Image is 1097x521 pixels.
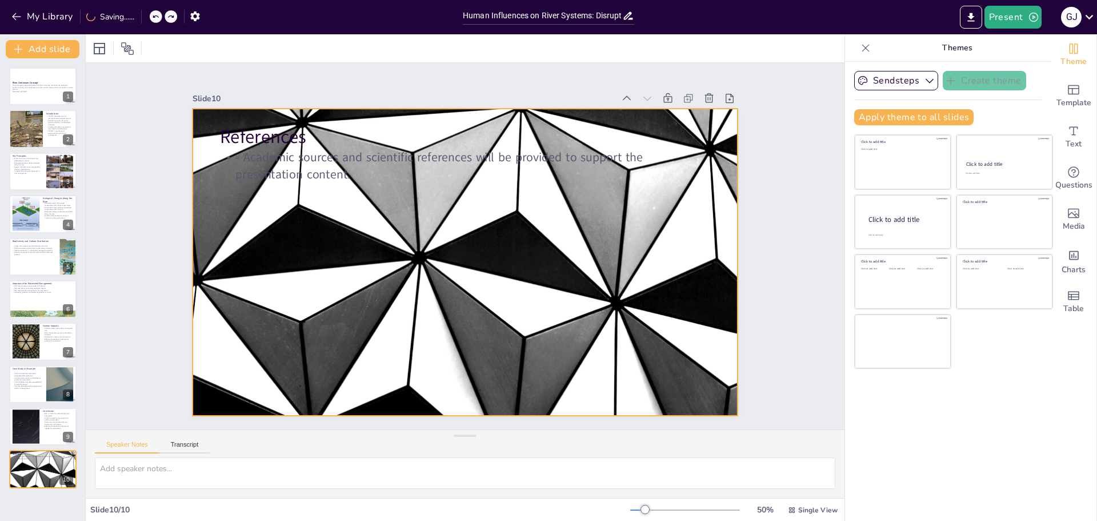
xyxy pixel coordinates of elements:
[59,475,73,485] div: 10
[861,259,943,264] div: Click to add title
[6,40,79,58] button: Add slide
[1062,264,1086,276] span: Charts
[13,245,57,247] p: Upper rivers support specialized species like trout.
[875,34,1039,62] p: Themes
[861,140,943,144] div: Click to add title
[9,195,77,233] div: 4
[13,91,73,93] p: Generated with [URL]
[1051,34,1096,75] div: Change the overall theme
[13,285,73,288] p: RCC aids in assessing river health and integrity.
[1063,303,1084,315] span: Table
[861,268,887,271] div: Click to add text
[13,166,43,170] p: Species distributions are influenced by physical characteristics.
[13,385,43,389] p: The case illustrates practical applications of RCC in management.
[1051,199,1096,240] div: Add images, graphics, shapes or video
[13,372,43,376] p: The Kissimmee River restoration exemplifies RCC application.
[43,202,73,206] p: Upstream regions have cooler temperatures and higher oxygen levels.
[63,134,73,145] div: 2
[46,112,73,116] p: Introduction
[46,115,73,119] p: The RCC describes rivers as interconnected ecological systems.
[159,441,210,454] button: Transcript
[43,417,73,421] p: It aids in assessing river health and guiding conservation.
[1055,179,1092,192] span: Questions
[13,367,43,371] p: Case Study or Example
[63,304,73,315] div: 6
[13,170,43,174] p: Understanding these principles aids in river management.
[798,506,838,515] span: Single View
[13,162,43,166] p: Ecological processes change gradually along the river.
[13,251,57,255] p: Effective management requires understanding biodiversity patterns.
[43,332,73,336] p: Dams disrupt flow regimes and sediment transport.
[43,409,73,413] p: Conclusion
[13,287,73,289] p: Informed decisions promote ecological integrity.
[9,323,77,360] div: 7
[63,92,73,102] div: 1
[1063,220,1085,233] span: Media
[43,425,73,429] p: Effective management strategies are needed for sustainability.
[90,39,109,58] div: Layout
[1061,6,1082,29] button: G J
[121,42,134,55] span: Position
[463,7,622,24] input: Insert title
[1007,268,1043,271] div: Click to add text
[13,240,57,243] p: Biodiversity and Habitat Distribution
[13,455,73,459] p: - Academic sources and scientific references will be provided to support the presentation content.
[43,325,73,328] p: Human Impacts
[43,206,73,210] p: Downstream areas experience increased temperatures and nutrients.
[43,215,73,219] p: Understanding ecological changes is crucial for conservation efforts.
[90,504,630,515] div: Slide 10 / 10
[13,157,43,161] p: Rivers function as a continuum from headwaters to mouth.
[63,389,73,400] div: 8
[1051,240,1096,281] div: Add charts and graphs
[9,110,77,148] div: 2
[9,408,77,446] div: 9
[1061,7,1082,27] div: G J
[43,336,73,339] p: Urbanization impacts river ecosystems.
[13,81,38,84] strong: River Continuum Concept
[960,6,982,29] button: Export to PowerPoint
[9,365,77,403] div: 8
[46,130,73,136] p: The RCC is significant for environmental science and management.
[868,214,942,224] div: Click to add title
[943,71,1026,90] button: Create theme
[13,247,57,249] p: Middle and lower sections host a wider variety of species.
[963,268,999,271] div: Click to add text
[889,268,915,271] div: Click to add text
[9,153,77,190] div: 3
[751,504,779,515] div: 50 %
[13,452,73,456] p: References
[1066,138,1082,150] span: Text
[63,262,73,272] div: 5
[868,233,940,236] div: Click to add body
[1056,97,1091,109] span: Template
[9,450,77,488] div: 10
[13,292,73,294] p: Addressing pollution and habitat degradation is crucial.
[966,161,1042,168] div: Click to add title
[854,109,974,125] button: Apply theme to all slides
[13,381,43,385] p: Critical habitats have been reestablished through the project.
[43,338,73,342] p: Effective management strategies are essential for restoration.
[963,259,1044,264] div: Click to add title
[13,154,43,158] p: Key Principles
[43,197,73,203] p: Ecological Changes Along the River
[63,220,73,230] div: 4
[46,125,73,129] p: Understanding RCC is essential for river health and biodiversity.
[1051,281,1096,323] div: Add a table
[43,413,73,417] p: RCC is crucial for understanding river ecosystems.
[1060,55,1087,68] span: Theme
[1051,117,1096,158] div: Add text boxes
[1051,158,1096,199] div: Get real-time input from your audience
[13,377,43,381] p: Improved water quality and biodiversity results from restoration.
[9,67,77,105] div: 1
[43,211,73,215] p: Ecological changes create diverse habitats along the river.
[13,85,73,91] p: This presentation explores the River Continuum Concept, illustrating the ecological dynamics of r...
[95,441,159,454] button: Speaker Notes
[63,432,73,442] div: 9
[1051,75,1096,117] div: Add ready made slides
[13,289,73,292] p: RCC helps identify essential areas for conservation.
[984,6,1042,29] button: Present
[854,71,938,90] button: Sendsteps
[13,249,57,252] p: Habitat distribution is influenced by ecological conditions.
[917,268,943,271] div: Click to add text
[63,177,73,187] div: 3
